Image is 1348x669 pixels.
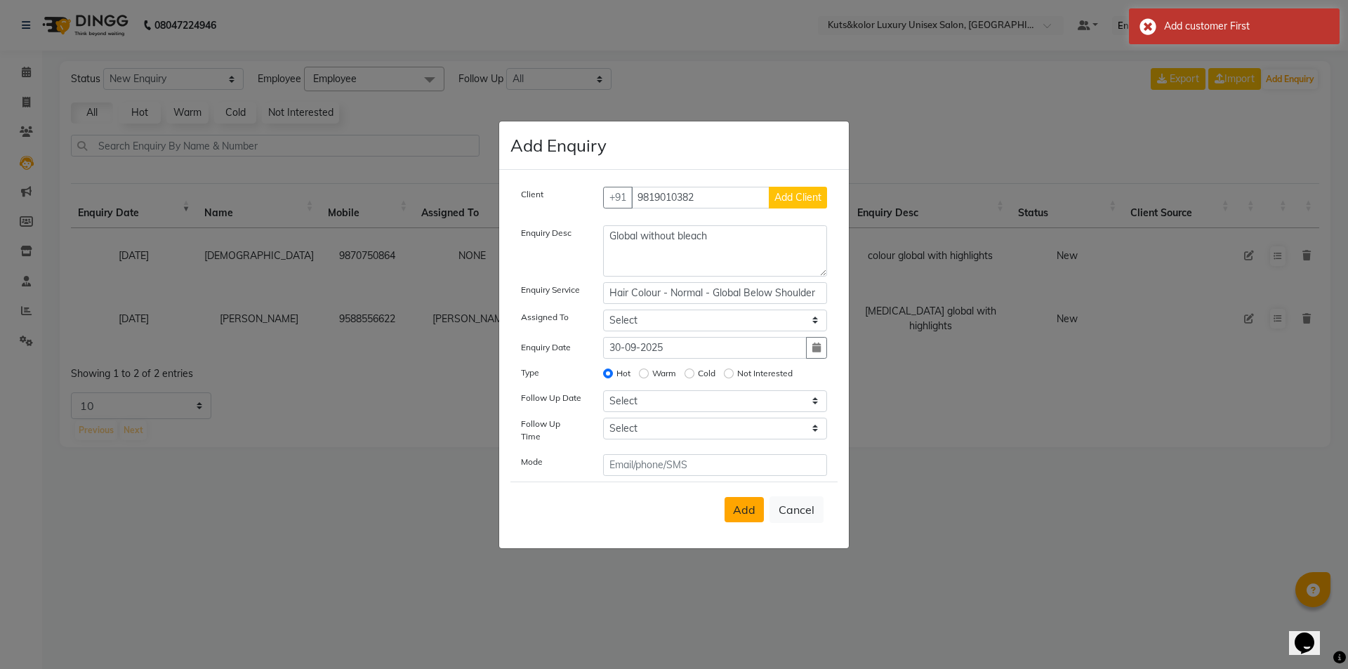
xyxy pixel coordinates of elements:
label: Follow Up Time [521,418,582,443]
button: Add Client [769,187,827,208]
label: Enquiry Desc [521,227,571,239]
div: Add customer First [1164,19,1329,34]
label: Not Interested [737,367,793,380]
label: Cold [698,367,715,380]
button: Cancel [769,496,824,523]
span: Add Client [774,191,821,204]
input: Search by Name/Mobile/Email/Code [631,187,770,208]
label: Hot [616,367,630,380]
button: Add [725,497,764,522]
input: Enquiry Service [603,282,828,304]
label: Assigned To [521,311,569,324]
input: Email/phone/SMS [603,454,828,476]
h4: Add Enquiry [510,133,607,158]
label: Enquiry Service [521,284,580,296]
label: Enquiry Date [521,341,571,354]
button: +91 [603,187,633,208]
label: Client [521,188,543,201]
iframe: chat widget [1289,613,1334,655]
label: Warm [652,367,676,380]
span: Add [733,503,755,517]
label: Mode [521,456,543,468]
label: Type [521,366,539,379]
label: Follow Up Date [521,392,581,404]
